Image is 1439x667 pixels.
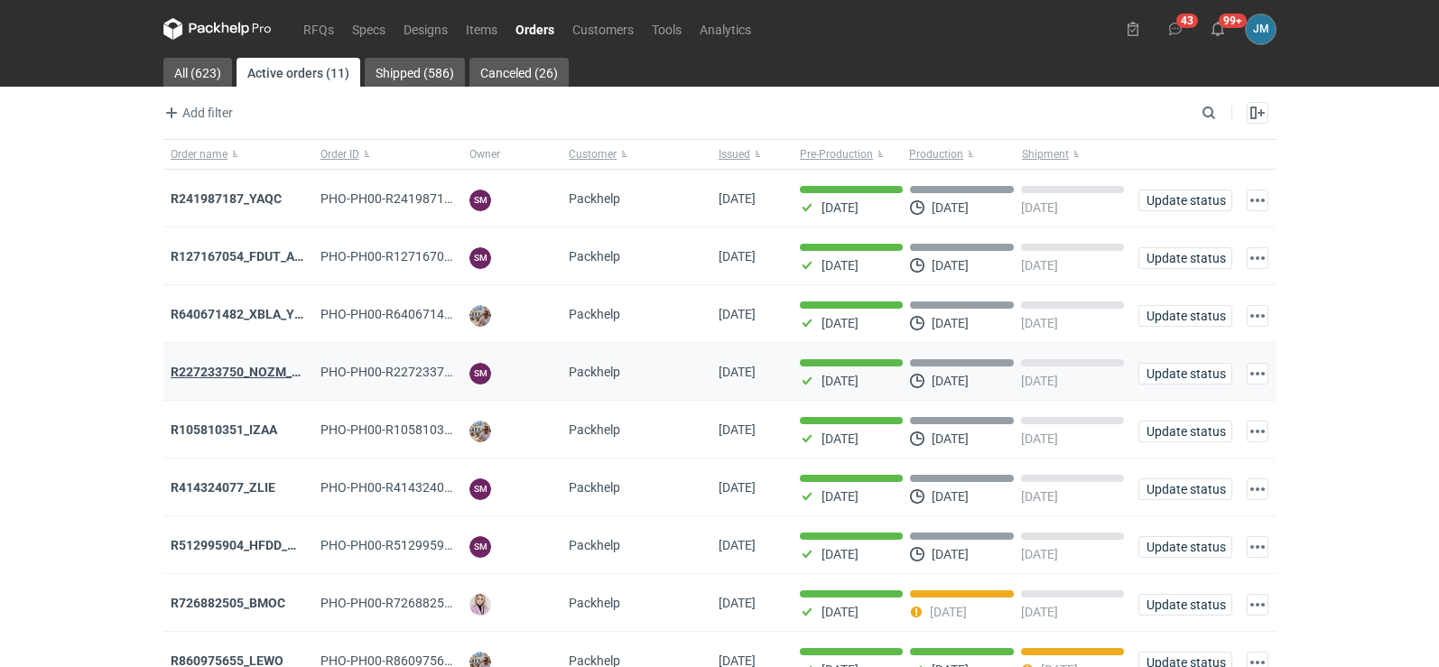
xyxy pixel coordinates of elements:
a: Active orders (11) [237,58,360,87]
p: [DATE] [932,374,969,388]
p: [DATE] [1021,547,1058,561]
img: Michał Palasek [469,305,491,327]
span: Pre-Production [800,147,873,162]
button: Update status [1138,478,1232,500]
span: Packhelp [569,422,620,437]
button: 43 [1161,14,1190,43]
strong: R241987187_YAQC [171,191,282,206]
a: R227233750_NOZM_V1 [171,365,307,379]
a: Specs [343,18,395,40]
a: Canceled (26) [469,58,569,87]
button: Update status [1138,305,1232,327]
figcaption: SM [469,536,491,558]
p: [DATE] [930,605,967,619]
p: [DATE] [822,431,859,446]
p: [DATE] [822,374,859,388]
strong: R414324077_ZLIE [171,480,275,495]
a: RFQs [294,18,343,40]
button: Update status [1138,190,1232,211]
p: [DATE] [932,258,969,273]
span: PHO-PH00-R414324077_ZLIE [320,480,489,495]
span: Packhelp [569,191,620,206]
span: Packhelp [569,596,620,610]
span: Owner [469,147,500,162]
a: Tools [643,18,691,40]
a: Customers [563,18,643,40]
span: Order ID [320,147,359,162]
button: Actions [1247,478,1268,500]
span: PHO-PH00-R227233750_NOZM_V1 [320,365,521,379]
p: [DATE] [1021,200,1058,215]
span: 10/09/2025 [719,191,756,206]
button: Order ID [313,140,463,169]
button: Actions [1247,190,1268,211]
p: [DATE] [1021,316,1058,330]
span: Order name [171,147,227,162]
div: Joanna Myślak [1246,14,1276,44]
button: Order name [163,140,313,169]
span: 04/09/2025 [719,365,756,379]
p: [DATE] [1021,605,1058,619]
img: Michał Palasek [469,421,491,442]
p: [DATE] [822,258,859,273]
button: Customer [562,140,711,169]
span: Add filter [161,102,233,124]
span: 02/09/2025 [719,422,756,437]
p: [DATE] [822,316,859,330]
button: Issued [711,140,793,169]
figcaption: SM [469,190,491,211]
a: Shipped (586) [365,58,465,87]
span: Packhelp [569,480,620,495]
span: 09/09/2025 [719,249,756,264]
span: Update status [1147,541,1224,553]
span: Update status [1147,598,1224,611]
span: Update status [1147,367,1224,380]
p: [DATE] [932,547,969,561]
span: Update status [1147,252,1224,264]
button: Actions [1247,594,1268,616]
button: Actions [1247,305,1268,327]
span: PHO-PH00-R640671482_XBLA_YSXL_LGDV_BUVN_WVLV [320,307,646,321]
p: [DATE] [822,489,859,504]
button: JM [1246,14,1276,44]
a: R640671482_XBLA_YSXL_LGDV_BUVN_WVLV [171,307,433,321]
p: [DATE] [932,316,969,330]
span: Update status [1147,194,1224,207]
button: Add filter [160,102,234,124]
span: Packhelp [569,307,620,321]
button: Update status [1138,536,1232,558]
span: Update status [1147,483,1224,496]
input: Search [1198,102,1256,124]
span: 08/09/2025 [719,307,756,321]
figcaption: SM [469,247,491,269]
p: [DATE] [1021,374,1058,388]
svg: Packhelp Pro [163,18,272,40]
a: All (623) [163,58,232,87]
span: PHO-PH00-R512995904_HFDD_MOOR [320,538,539,552]
button: Update status [1138,247,1232,269]
p: [DATE] [1021,431,1058,446]
span: Update status [1147,310,1224,322]
span: Packhelp [569,249,620,264]
button: Shipment [1018,140,1131,169]
button: Production [905,140,1018,169]
button: Update status [1138,421,1232,442]
p: [DATE] [1021,258,1058,273]
a: Items [457,18,506,40]
a: R105810351_IZAA [171,422,277,437]
p: [DATE] [932,431,969,446]
p: [DATE] [822,200,859,215]
span: Packhelp [569,365,620,379]
span: PHO-PH00-R726882505_BMOC [320,596,500,610]
strong: R512995904_HFDD_MOOR [171,538,324,552]
span: Shipment [1022,147,1069,162]
span: PHO-PH00-R105810351_IZAA [320,422,491,437]
p: [DATE] [932,200,969,215]
figcaption: SM [469,478,491,500]
span: Issued [719,147,750,162]
span: PHO-PH00-R127167054_FDUT_ACTL [320,249,531,264]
